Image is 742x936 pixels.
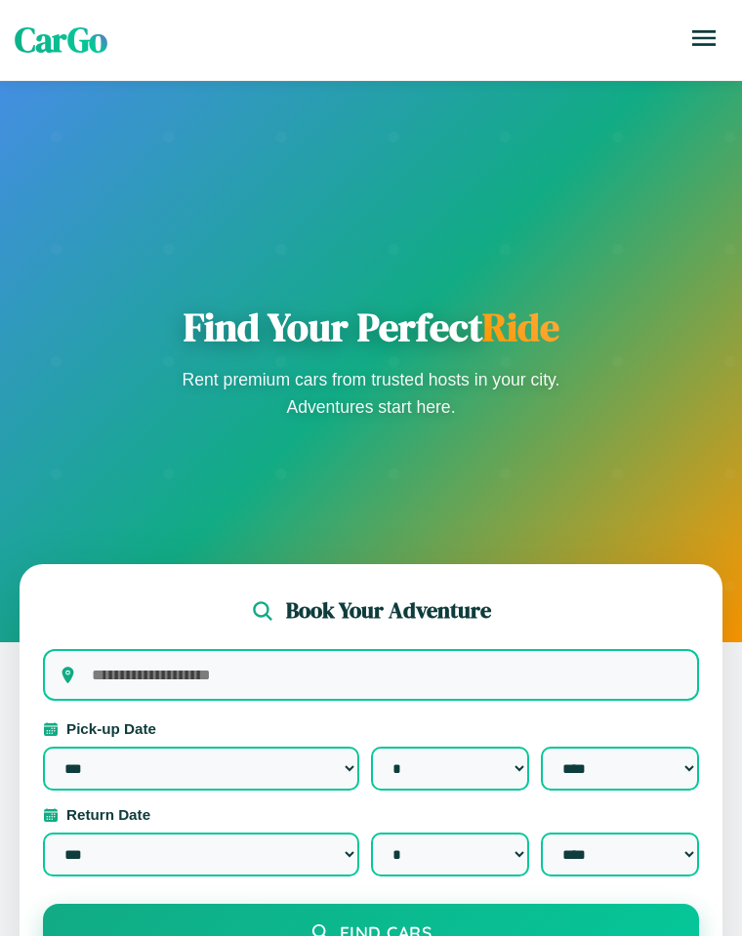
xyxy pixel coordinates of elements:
h1: Find Your Perfect [176,304,566,350]
h2: Book Your Adventure [286,595,491,626]
span: CarGo [15,17,107,63]
label: Return Date [43,806,699,823]
label: Pick-up Date [43,720,699,737]
p: Rent premium cars from trusted hosts in your city. Adventures start here. [176,366,566,421]
span: Ride [482,301,559,353]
